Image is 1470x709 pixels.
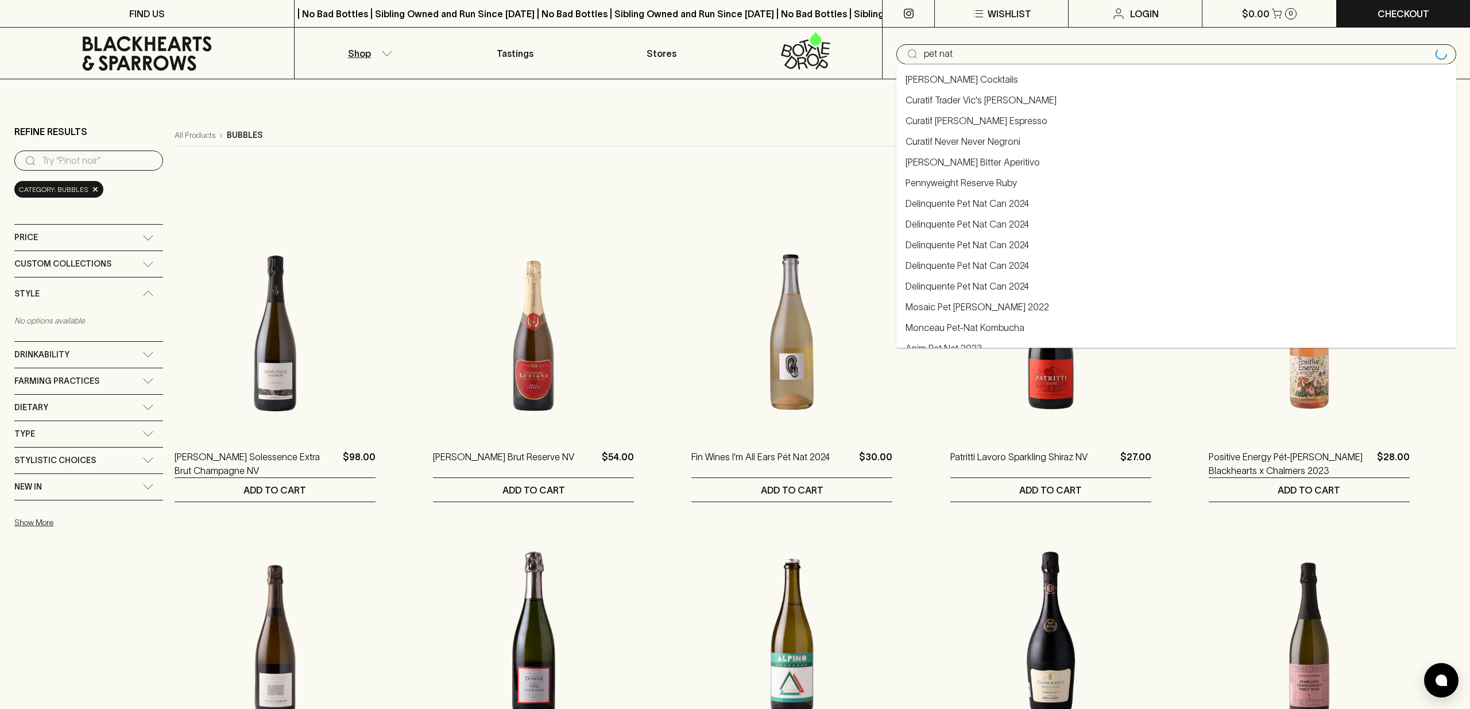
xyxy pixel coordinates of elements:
[906,217,1029,231] a: Delinquente Pet Nat Can 2024
[42,152,154,170] input: Try “Pinot noir”
[14,480,42,494] span: New In
[220,129,222,141] p: ›
[14,348,69,362] span: Drinkability
[906,176,1017,190] a: Pennyweight Reserve Ruby
[1019,483,1082,497] p: ADD TO CART
[761,483,823,497] p: ADD TO CART
[1289,10,1293,17] p: 0
[1242,7,1270,21] p: $0.00
[14,278,163,310] div: Style
[906,279,1029,293] a: Delinquente Pet Nat Can 2024
[589,28,736,79] a: Stores
[924,45,1431,63] input: Try "Pinot noir"
[1209,450,1372,477] a: Positive Energy Pét-[PERSON_NAME] Blackhearts x Chalmers 2023
[343,450,376,477] p: $98.00
[1377,450,1410,477] p: $28.00
[175,478,376,502] button: ADD TO CART
[502,483,565,497] p: ADD TO CART
[14,257,111,271] span: Custom Collections
[950,450,1088,477] a: Patritti Lavoro Sparkling Shiraz NV
[14,511,165,534] button: Show More
[129,7,165,21] p: FIND US
[433,232,634,433] img: Stefano Lubiana Brut Reserve NV
[906,155,1040,169] a: [PERSON_NAME] Bitter Aperitivo
[1209,478,1410,502] button: ADD TO CART
[906,93,1057,107] a: Curatif Trader Vic's [PERSON_NAME]
[14,310,163,331] p: No options available
[14,448,163,473] div: Stylistic Choices
[906,300,1049,314] a: Mosaic Pet [PERSON_NAME] 2022
[950,478,1151,502] button: ADD TO CART
[691,478,892,502] button: ADD TO CART
[1120,450,1151,477] p: $27.00
[295,28,442,79] button: Shop
[14,368,163,394] div: Farming Practices
[602,450,634,477] p: $54.00
[1378,7,1429,21] p: Checkout
[14,421,163,447] div: Type
[14,400,48,415] span: Dietary
[906,196,1029,210] a: Delinquente Pet Nat Can 2024
[14,230,38,245] span: Price
[175,450,338,477] a: [PERSON_NAME] Solessence Extra Brut Champagne NV
[92,183,99,195] span: ×
[14,125,87,138] p: Refine Results
[497,47,533,60] p: Tastings
[1278,483,1340,497] p: ADD TO CART
[906,321,1024,334] a: Monceau Pet-Nat Kombucha
[175,129,215,141] a: All Products
[433,478,634,502] button: ADD TO CART
[14,342,163,368] div: Drinkability
[175,232,376,433] img: Jean Marc Sélèque Solessence Extra Brut Champagne NV
[14,225,163,251] div: Price
[19,184,88,195] span: Category: bubbles
[906,341,982,355] a: Anim Pet Nat 2023
[14,374,99,388] span: Farming Practices
[906,134,1020,148] a: Curatif Never Never Negroni
[859,450,892,477] p: $30.00
[433,450,574,477] a: [PERSON_NAME] Brut Reserve NV
[348,47,371,60] p: Shop
[442,28,589,79] a: Tastings
[647,47,676,60] p: Stores
[906,238,1029,252] a: Delinquente Pet Nat Can 2024
[14,474,163,500] div: New In
[906,72,1018,86] a: [PERSON_NAME] Cocktails
[243,483,306,497] p: ADD TO CART
[14,395,163,421] div: Dietary
[691,232,892,433] img: Fin Wines I'm All Ears Pét Nat 2024
[1130,7,1159,21] p: Login
[14,427,35,441] span: Type
[906,259,1029,272] a: Delinquente Pet Nat Can 2024
[1436,675,1447,686] img: bubble-icon
[14,251,163,277] div: Custom Collections
[227,129,262,141] p: bubbles
[988,7,1031,21] p: Wishlist
[14,287,40,301] span: Style
[691,450,830,477] a: Fin Wines I'm All Ears Pét Nat 2024
[14,453,96,468] span: Stylistic Choices
[906,114,1047,128] a: Curatif [PERSON_NAME] Espresso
